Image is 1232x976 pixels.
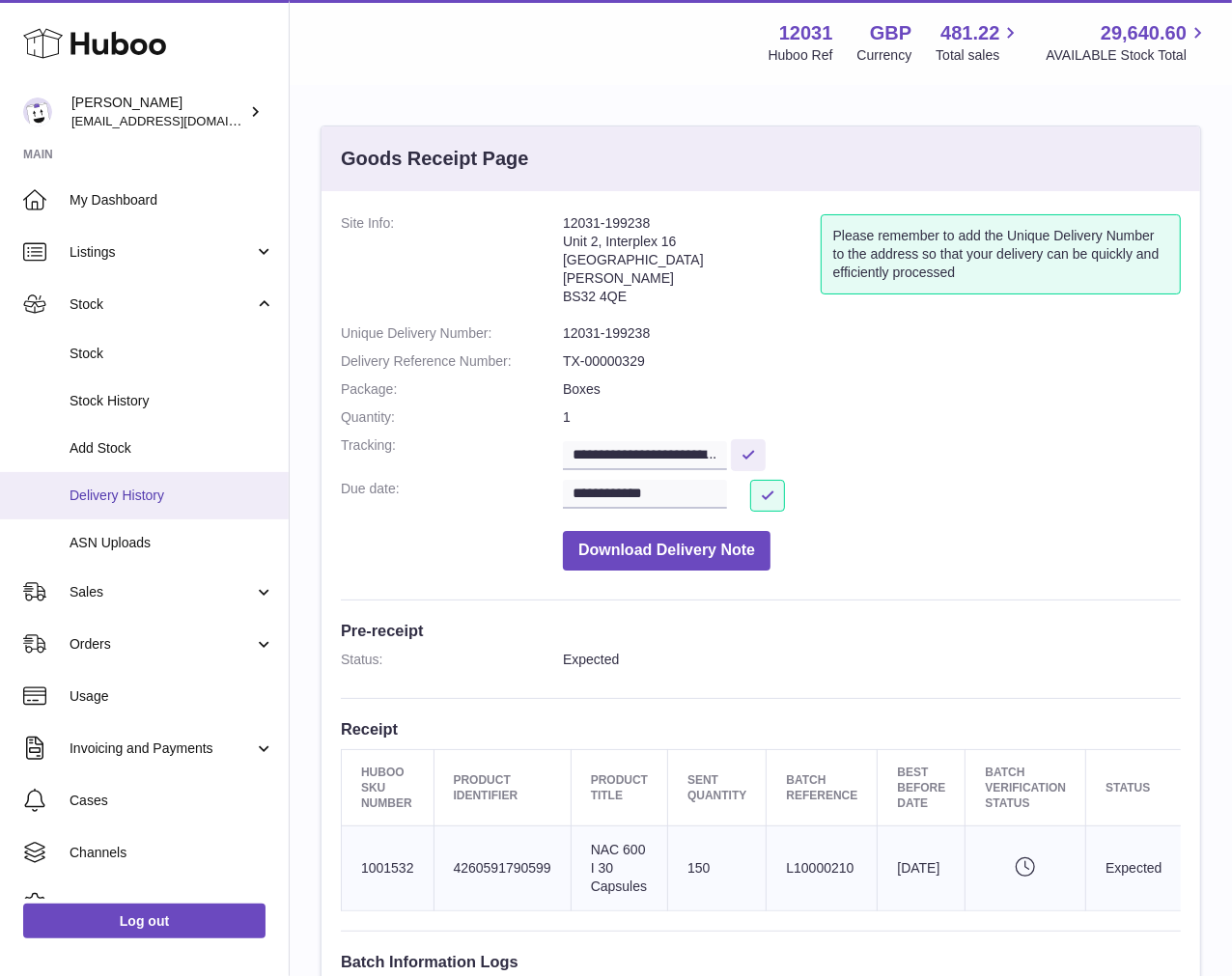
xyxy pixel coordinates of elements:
[71,113,284,128] span: [EMAIL_ADDRESS][DOMAIN_NAME]
[767,826,878,911] td: L10000210
[668,826,767,911] td: 150
[563,380,1181,399] dd: Boxes
[70,487,274,505] span: Delivery History
[936,46,1022,65] span: Total sales
[23,98,52,126] img: admin@makewellforyou.com
[571,749,667,826] th: Product title
[70,687,274,706] span: Usage
[70,896,274,914] span: Settings
[1086,749,1182,826] th: Status
[341,352,563,371] dt: Delivery Reference Number:
[563,214,821,315] address: 12031-199238 Unit 2, Interplex 16 [GEOGRAPHIC_DATA] [PERSON_NAME] BS32 4QE
[857,46,912,65] div: Currency
[71,94,245,130] div: [PERSON_NAME]
[70,739,254,758] span: Invoicing and Payments
[878,749,966,826] th: Best Before Date
[936,20,1022,65] a: 481.22 Total sales
[70,295,254,314] span: Stock
[341,408,563,427] dt: Quantity:
[70,439,274,458] span: Add Stock
[563,352,1181,371] dd: TX-00000329
[70,345,274,363] span: Stock
[434,826,571,911] td: 4260591790599
[70,792,274,810] span: Cases
[342,749,434,826] th: Huboo SKU Number
[341,214,563,315] dt: Site Info:
[821,214,1181,294] div: Please remember to add the Unique Delivery Number to the address so that your delivery can be qui...
[563,531,770,571] button: Download Delivery Note
[1046,46,1209,65] span: AVAILABLE Stock Total
[70,392,274,410] span: Stock History
[341,651,563,669] dt: Status:
[70,191,274,209] span: My Dashboard
[563,408,1181,427] dd: 1
[769,46,833,65] div: Huboo Ref
[767,749,878,826] th: Batch Reference
[341,620,1181,641] h3: Pre-receipt
[70,534,274,552] span: ASN Uploads
[70,635,254,654] span: Orders
[341,480,563,512] dt: Due date:
[434,749,571,826] th: Product Identifier
[342,826,434,911] td: 1001532
[878,826,966,911] td: [DATE]
[341,436,563,470] dt: Tracking:
[70,583,254,601] span: Sales
[1101,20,1187,46] span: 29,640.60
[668,749,767,826] th: Sent Quantity
[23,904,266,938] a: Log out
[341,146,529,172] h3: Goods Receipt Page
[341,324,563,343] dt: Unique Delivery Number:
[1086,826,1182,911] td: Expected
[341,951,1181,972] h3: Batch Information Logs
[341,718,1181,739] h3: Receipt
[870,20,911,46] strong: GBP
[1046,20,1209,65] a: 29,640.60 AVAILABLE Stock Total
[70,243,254,262] span: Listings
[779,20,833,46] strong: 12031
[940,20,999,46] span: 481.22
[341,380,563,399] dt: Package:
[571,826,667,911] td: NAC 600 I 30 Capsules
[70,844,274,862] span: Channels
[966,749,1086,826] th: Batch Verification Status
[563,324,1181,343] dd: 12031-199238
[563,651,1181,669] dd: Expected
